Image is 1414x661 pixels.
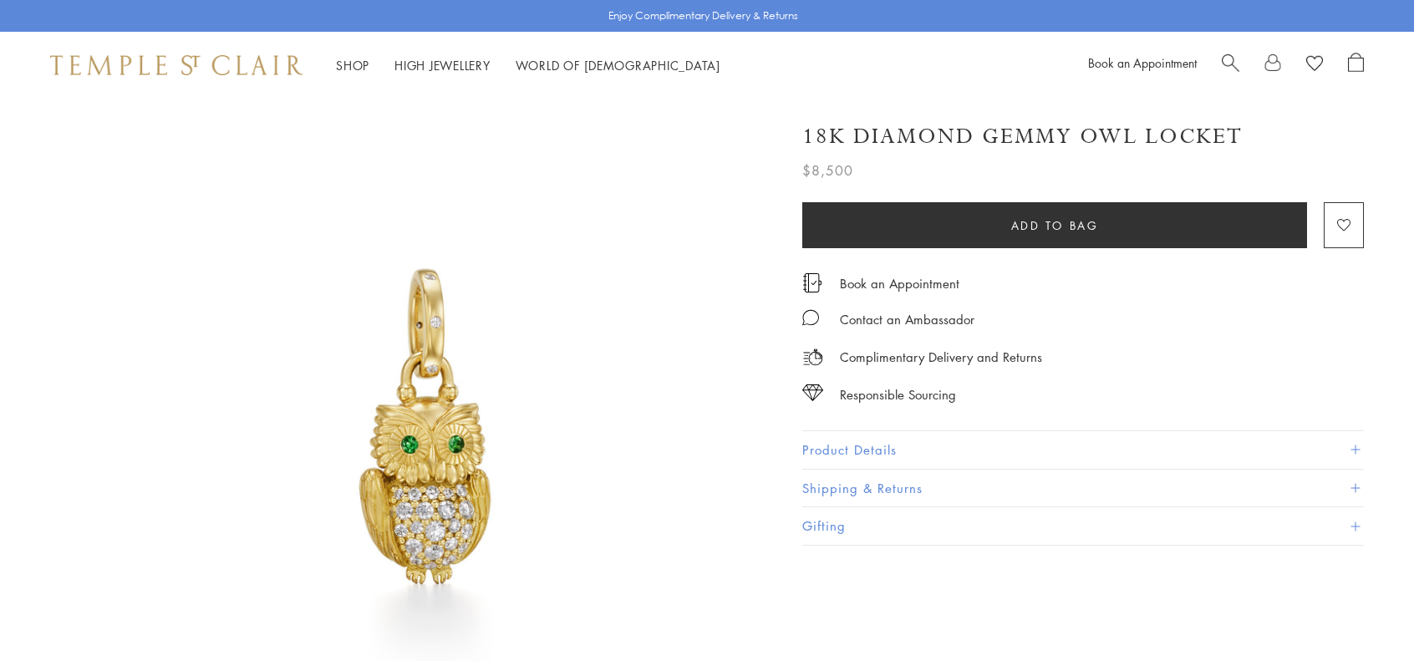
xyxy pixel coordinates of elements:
[1306,53,1323,78] a: View Wishlist
[1011,216,1099,235] span: Add to bag
[802,160,853,181] span: $8,500
[394,57,491,74] a: High JewelleryHigh Jewellery
[802,273,822,292] img: icon_appointment.svg
[840,309,974,330] div: Contact an Ambassador
[802,122,1243,151] h1: 18K Diamond Gemmy Owl Locket
[802,202,1307,248] button: Add to bag
[1088,54,1197,71] a: Book an Appointment
[1222,53,1239,78] a: Search
[802,507,1364,545] button: Gifting
[50,55,303,75] img: Temple St. Clair
[608,8,798,24] p: Enjoy Complimentary Delivery & Returns
[516,57,720,74] a: World of [DEMOGRAPHIC_DATA]World of [DEMOGRAPHIC_DATA]
[1348,53,1364,78] a: Open Shopping Bag
[336,57,369,74] a: ShopShop
[336,55,720,76] nav: Main navigation
[802,470,1364,507] button: Shipping & Returns
[802,309,819,326] img: MessageIcon-01_2.svg
[802,431,1364,469] button: Product Details
[840,384,956,405] div: Responsible Sourcing
[840,347,1042,368] p: Complimentary Delivery and Returns
[802,384,823,401] img: icon_sourcing.svg
[802,347,823,368] img: icon_delivery.svg
[840,274,959,292] a: Book an Appointment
